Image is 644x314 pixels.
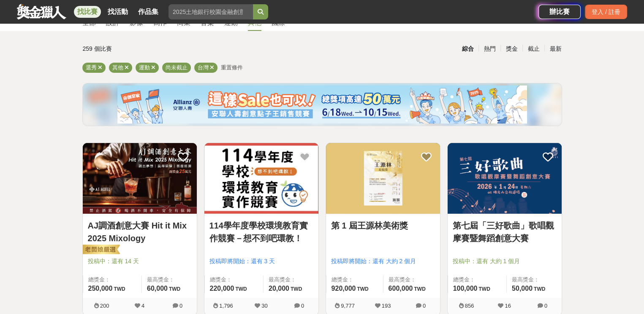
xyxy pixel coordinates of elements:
a: 第七屆「三好歌曲」歌唱觀摩賽暨舞蹈創意大賽 [453,219,557,245]
span: 投稿即將開始：還有 大約 2 個月 [331,257,435,266]
span: 重置條件 [221,64,243,71]
span: 600,000 [389,285,413,292]
a: Cover Image [83,143,197,214]
span: 台灣 [198,64,209,71]
span: 250,000 [88,285,113,292]
span: TWD [291,286,302,292]
span: 200 [100,303,109,309]
input: 2025土地銀行校園金融創意挑戰賽：從你出發 開啟智慧金融新頁 [168,4,253,19]
span: 其他 [112,64,123,71]
span: 16 [505,303,511,309]
span: 選秀 [86,64,97,71]
span: 最高獎金： [147,275,192,284]
img: Cover Image [448,143,562,214]
span: 220,000 [210,285,234,292]
span: 最高獎金： [269,275,313,284]
a: 第 1 屆王源林美術獎 [331,219,435,232]
span: TWD [114,286,125,292]
span: 920,000 [332,285,356,292]
a: 找活動 [104,6,131,18]
span: 0 [544,303,547,309]
div: 截止 [522,41,544,56]
img: 老闆娘嚴選 [81,244,120,256]
span: TWD [357,286,368,292]
span: 總獎金： [210,275,258,284]
span: 60,000 [147,285,168,292]
span: TWD [534,286,545,292]
a: 辦比賽 [538,5,581,19]
a: Cover Image [448,143,562,214]
div: 綜合 [457,41,478,56]
span: 20,000 [269,285,289,292]
img: cf4fb443-4ad2-4338-9fa3-b46b0bf5d316.png [117,85,527,124]
a: Cover Image [326,143,440,214]
div: 獎金 [500,41,522,56]
span: 30 [261,303,267,309]
span: TWD [414,286,425,292]
span: 最高獎金： [512,275,557,284]
div: 熱門 [478,41,500,56]
span: 尚未截止 [166,64,187,71]
span: TWD [478,286,490,292]
div: 登入 / 註冊 [585,5,627,19]
span: 總獎金： [453,275,501,284]
span: 0 [179,303,182,309]
a: 114學年度學校環境教育實作競賽－想不到吧環教！ [209,219,313,245]
span: 9,777 [341,303,355,309]
img: Cover Image [326,143,440,214]
div: 最新 [544,41,566,56]
span: 4 [141,303,144,309]
span: TWD [169,286,180,292]
span: 193 [382,303,391,309]
a: Cover Image [204,143,318,214]
span: 投稿中：還有 大約 1 個月 [453,257,557,266]
span: 總獎金： [332,275,378,284]
span: 最高獎金： [389,275,435,284]
span: 總獎金： [88,275,136,284]
span: 100,000 [453,285,478,292]
span: 856 [465,303,474,309]
span: 運動 [139,64,150,71]
span: 1,796 [219,303,233,309]
a: 作品集 [135,6,162,18]
span: 50,000 [512,285,533,292]
span: TWD [235,286,247,292]
a: 找比賽 [74,6,101,18]
img: Cover Image [83,143,197,214]
span: 0 [301,303,304,309]
div: 259 個比賽 [83,41,242,56]
span: 0 [423,303,426,309]
span: 投稿即將開始：還有 3 天 [209,257,313,266]
span: 投稿中：還有 14 天 [88,257,192,266]
a: AJ調酒創意大賽 Hit it Mix 2025 Mixology [88,219,192,245]
img: Cover Image [204,143,318,214]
